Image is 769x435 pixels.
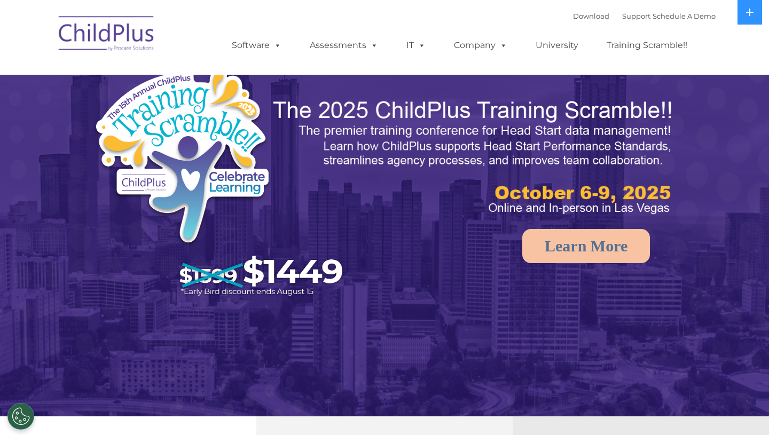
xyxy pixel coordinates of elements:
[522,229,650,263] a: Learn More
[396,35,436,56] a: IT
[622,12,650,20] a: Support
[299,35,389,56] a: Assessments
[596,35,698,56] a: Training Scramble!!
[53,9,160,62] img: ChildPlus by Procare Solutions
[525,35,589,56] a: University
[573,12,609,20] a: Download
[7,403,34,430] button: Cookies Settings
[221,35,292,56] a: Software
[443,35,518,56] a: Company
[653,12,716,20] a: Schedule A Demo
[573,12,716,20] font: |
